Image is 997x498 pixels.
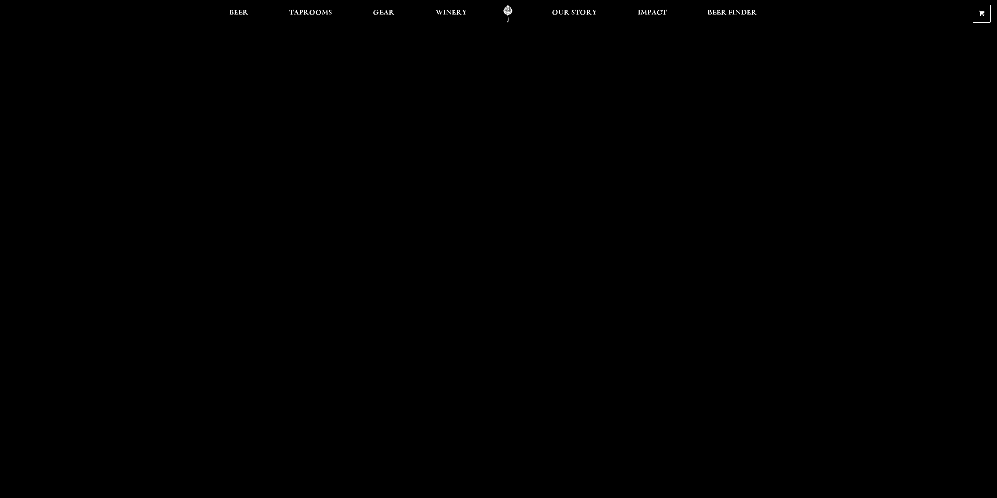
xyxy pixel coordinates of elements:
a: Odell Home [493,5,523,23]
span: Gear [373,10,394,16]
span: Taprooms [289,10,332,16]
span: Impact [638,10,667,16]
a: Our Story [547,5,602,23]
span: Beer [229,10,248,16]
span: Beer Finder [707,10,757,16]
a: Winery [431,5,472,23]
a: Gear [368,5,400,23]
a: Impact [633,5,672,23]
span: Our Story [552,10,597,16]
span: Winery [436,10,467,16]
a: Beer Finder [702,5,762,23]
a: Beer [224,5,253,23]
a: Taprooms [284,5,337,23]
